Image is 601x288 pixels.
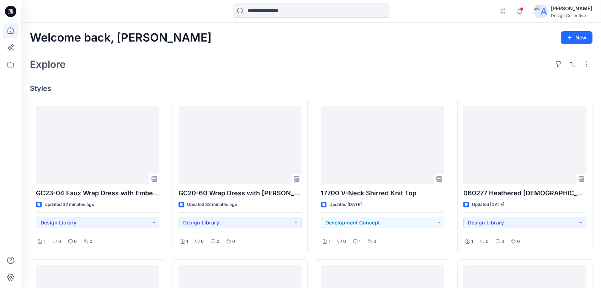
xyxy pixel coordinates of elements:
h2: Welcome back, [PERSON_NAME] [30,31,212,44]
p: 0 [217,238,219,245]
p: 0 [373,238,376,245]
p: 1 [186,238,188,245]
img: avatar [534,4,548,18]
p: 0 [343,238,346,245]
div: [PERSON_NAME] [551,4,592,13]
p: 1 [329,238,330,245]
div: Design Collective [551,13,592,18]
p: 1 [44,238,46,245]
p: Updated 32 minutes ago [44,201,94,208]
p: 1 [359,238,361,245]
p: 0 [232,238,235,245]
p: 0 [90,238,92,245]
h2: Explore [30,59,66,70]
p: 0 [501,238,504,245]
p: 0 [201,238,204,245]
h4: Styles [30,84,592,93]
p: 0 [486,238,489,245]
p: 1 [471,238,473,245]
p: 0 [58,238,61,245]
p: 17700 V-Neck Shirred Knit Top [321,188,444,198]
p: 060277 Heathered [DEMOGRAPHIC_DATA] Sport Polo [463,188,587,198]
p: GC23-04 Faux Wrap Dress with Embellishment [36,188,159,198]
p: Updated [DATE] [472,201,504,208]
p: GC20-60 Wrap Dress with [PERSON_NAME] [179,188,302,198]
p: Updated [DATE] [329,201,362,208]
p: 0 [517,238,520,245]
p: 0 [74,238,77,245]
button: New [561,31,592,44]
p: Updated 33 minutes ago [187,201,237,208]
